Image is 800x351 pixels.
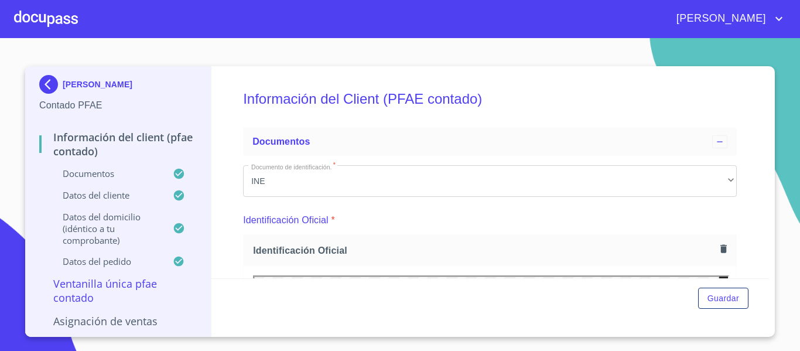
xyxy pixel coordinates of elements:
p: Ventanilla única PFAE contado [39,277,197,305]
span: Documentos [252,137,310,146]
img: Docupass spot blue [39,75,63,94]
p: Identificación Oficial [243,213,329,227]
p: [PERSON_NAME] [63,80,132,89]
div: Documentos [243,128,737,156]
button: Guardar [698,288,748,309]
span: Guardar [707,291,739,306]
p: Asignación de Ventas [39,314,197,328]
p: Datos del pedido [39,255,173,267]
span: [PERSON_NAME] [668,9,772,28]
button: account of current user [668,9,786,28]
span: Identificación Oficial [253,244,716,257]
div: INE [243,165,737,197]
p: Datos del domicilio (idéntico a tu comprobante) [39,211,173,246]
h5: Información del Client (PFAE contado) [243,75,737,123]
p: Datos del cliente [39,189,173,201]
p: Contado PFAE [39,98,197,113]
p: Documentos [39,168,173,179]
p: Información del Client (PFAE contado) [39,130,197,158]
div: [PERSON_NAME] [39,75,197,98]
